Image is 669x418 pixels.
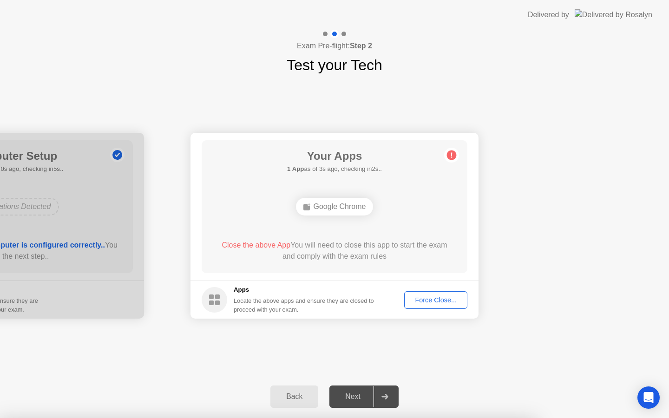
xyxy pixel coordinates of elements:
[287,165,304,172] b: 1 App
[215,240,454,262] div: You will need to close this app to start the exam and comply with the exam rules
[296,198,374,216] div: Google Chrome
[528,9,569,20] div: Delivered by
[297,40,372,52] h4: Exam Pre-flight:
[287,148,382,164] h1: Your Apps
[234,296,374,314] div: Locate the above apps and ensure they are closed to proceed with your exam.
[273,392,315,401] div: Back
[332,392,374,401] div: Next
[575,9,652,20] img: Delivered by Rosalyn
[287,164,382,174] h5: as of 3s ago, checking in2s..
[637,386,660,409] div: Open Intercom Messenger
[222,241,290,249] span: Close the above App
[287,54,382,76] h1: Test your Tech
[234,285,374,294] h5: Apps
[350,42,372,50] b: Step 2
[407,296,464,304] div: Force Close...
